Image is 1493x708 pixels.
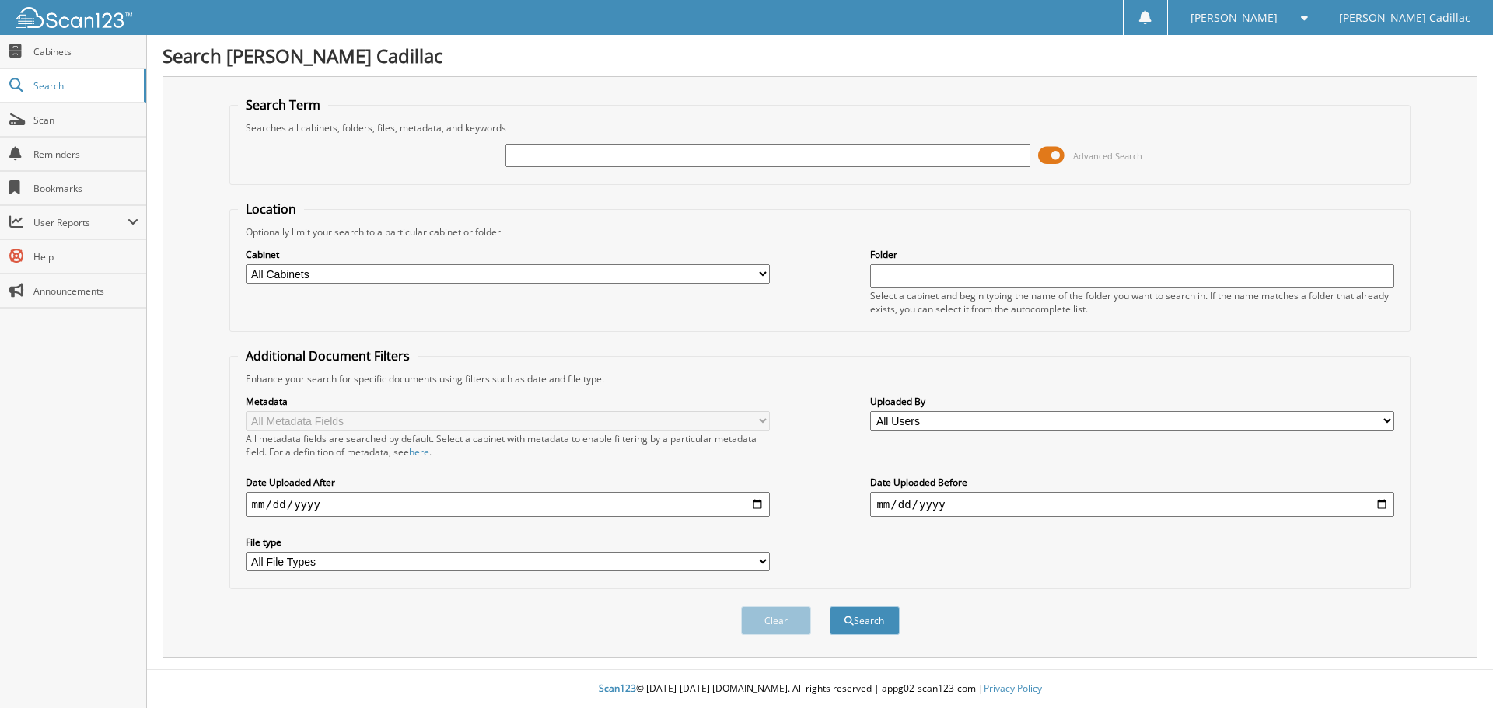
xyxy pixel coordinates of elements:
legend: Location [238,201,304,218]
span: [PERSON_NAME] Cadillac [1339,13,1470,23]
label: Metadata [246,395,770,408]
span: Bookmarks [33,182,138,195]
span: Search [33,79,136,92]
input: start [246,492,770,517]
h1: Search [PERSON_NAME] Cadillac [163,43,1477,68]
span: Advanced Search [1073,150,1142,162]
img: scan123-logo-white.svg [16,7,132,28]
label: Date Uploaded Before [870,476,1394,489]
legend: Search Term [238,96,328,113]
label: Folder [870,248,1394,261]
span: [PERSON_NAME] [1191,13,1278,23]
div: Optionally limit your search to a particular cabinet or folder [238,225,1403,239]
label: Date Uploaded After [246,476,770,489]
a: here [409,445,429,459]
input: end [870,492,1394,517]
label: File type [246,535,770,549]
div: © [DATE]-[DATE] [DOMAIN_NAME]. All rights reserved | appg02-scan123-com | [147,670,1493,708]
span: User Reports [33,216,128,229]
div: Enhance your search for specific documents using filters such as date and file type. [238,372,1403,385]
label: Cabinet [246,248,770,261]
div: All metadata fields are searched by default. Select a cabinet with metadata to enable filtering b... [246,432,770,459]
span: Scan123 [599,682,636,695]
span: Scan [33,113,138,127]
legend: Additional Document Filters [238,347,418,364]
a: Privacy Policy [984,682,1042,695]
div: Searches all cabinets, folders, files, metadata, and keywords [238,121,1403,134]
span: Help [33,250,138,263]
label: Uploaded By [870,395,1394,408]
button: Clear [741,606,811,635]
span: Announcements [33,284,138,298]
span: Reminders [33,148,138,161]
button: Search [830,606,900,635]
div: Select a cabinet and begin typing the name of the folder you want to search in. If the name match... [870,289,1394,316]
span: Cabinets [33,45,138,58]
